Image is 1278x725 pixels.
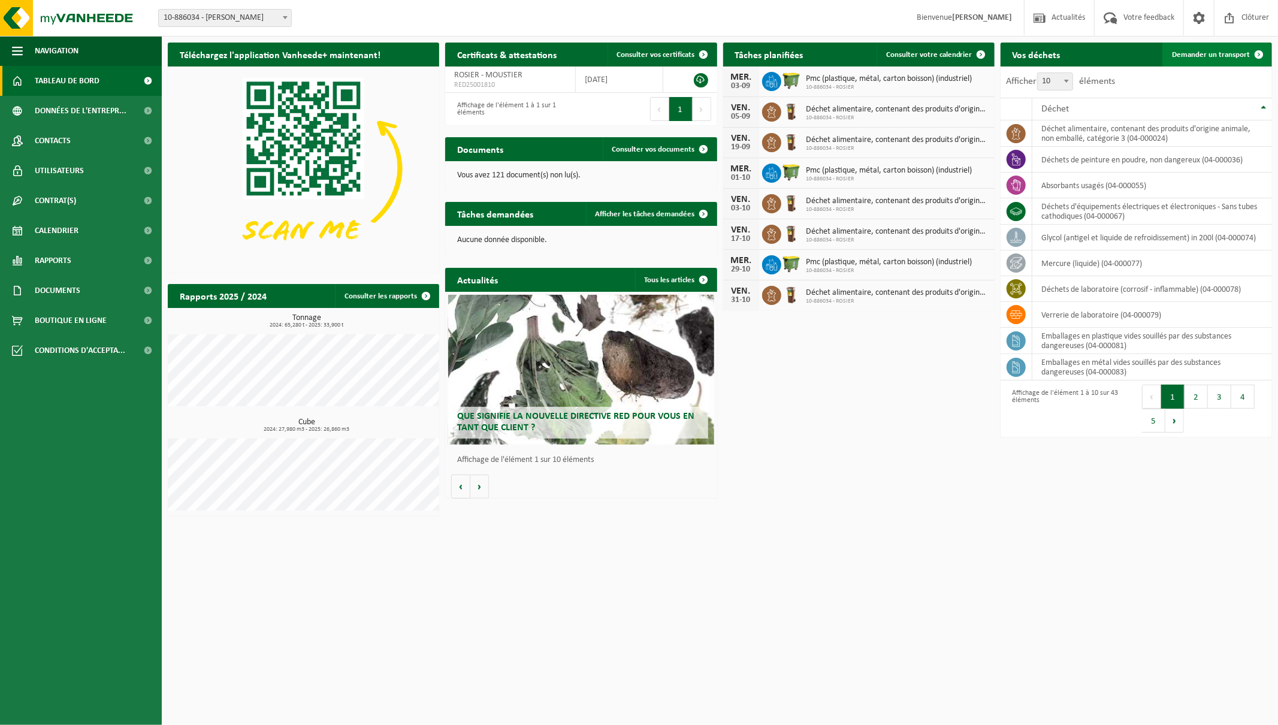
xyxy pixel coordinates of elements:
[781,192,802,213] img: WB-0140-HPE-BN-06
[174,322,439,328] span: 2024: 65,280 t - 2025: 33,900 t
[729,143,753,152] div: 19-09
[729,235,753,243] div: 17-10
[174,418,439,433] h3: Cube
[445,268,510,291] h2: Actualités
[35,186,76,216] span: Contrat(s)
[335,284,438,308] a: Consulter les rapports
[806,197,989,206] span: Déchet alimentaire, contenant des produits d'origine animale, non emballé, catég...
[729,225,753,235] div: VEN.
[1231,385,1255,409] button: 4
[1032,250,1272,276] td: mercure (liquide) (04-000077)
[729,286,753,296] div: VEN.
[168,43,392,66] h2: Téléchargez l'application Vanheede+ maintenant!
[1032,302,1272,328] td: verrerie de laboratoire (04-000079)
[806,176,972,183] span: 10-886034 - ROSIER
[781,70,802,90] img: WB-1100-HPE-GN-50
[729,174,753,182] div: 01-10
[723,43,815,66] h2: Tâches planifiées
[952,13,1012,22] strong: [PERSON_NAME]
[1032,328,1272,354] td: emballages en plastique vides souillés par des substances dangereuses (04-000081)
[457,171,705,180] p: Vous avez 121 document(s) non lu(s).
[35,336,125,365] span: Conditions d'accepta...
[669,97,693,121] button: 1
[1208,385,1231,409] button: 3
[806,237,989,244] span: 10-886034 - ROSIER
[35,276,80,306] span: Documents
[445,43,569,66] h2: Certificats & attestations
[650,97,669,121] button: Previous
[451,475,470,499] button: Vorige
[1185,385,1208,409] button: 2
[1142,385,1161,409] button: Previous
[35,126,71,156] span: Contacts
[1038,73,1073,90] span: 10
[781,162,802,182] img: WB-1100-HPE-GN-50
[457,456,711,464] p: Affichage de l'élément 1 sur 10 éléments
[35,246,71,276] span: Rapports
[603,137,716,161] a: Consulter vos documents
[729,296,753,304] div: 31-10
[451,96,575,122] div: Affichage de l'élément 1 à 1 sur 1 éléments
[729,113,753,121] div: 05-09
[586,202,716,226] a: Afficher les tâches demandées
[1032,354,1272,380] td: emballages en métal vides souillés par des substances dangereuses (04-000083)
[35,96,126,126] span: Données de l'entrepr...
[781,284,802,304] img: WB-0140-HPE-BN-06
[35,306,107,336] span: Boutique en ligne
[806,105,989,114] span: Déchet alimentaire, contenant des produits d'origine animale, non emballé, catég...
[1007,383,1131,434] div: Affichage de l'élément 1 à 10 sur 43 éléments
[806,206,989,213] span: 10-886034 - ROSIER
[617,51,695,59] span: Consulter vos certificats
[1032,147,1272,173] td: déchets de peinture en poudre, non dangereux (04-000036)
[806,288,989,298] span: Déchet alimentaire, contenant des produits d'origine animale, non emballé, catég...
[168,284,279,307] h2: Rapports 2025 / 2024
[729,82,753,90] div: 03-09
[35,156,84,186] span: Utilisateurs
[729,103,753,113] div: VEN.
[806,267,972,274] span: 10-886034 - ROSIER
[806,258,972,267] span: Pmc (plastique, métal, carton boisson) (industriel)
[729,265,753,274] div: 29-10
[1172,51,1250,59] span: Demander un transport
[806,227,989,237] span: Déchet alimentaire, contenant des produits d'origine animale, non emballé, catég...
[729,195,753,204] div: VEN.
[729,134,753,143] div: VEN.
[445,202,545,225] h2: Tâches demandées
[806,114,989,122] span: 10-886034 - ROSIER
[454,71,522,80] span: ROSIER - MOUSTIER
[806,145,989,152] span: 10-886034 - ROSIER
[608,43,716,67] a: Consulter vos certificats
[1041,104,1069,114] span: Déchet
[781,253,802,274] img: WB-1100-HPE-GN-50
[1162,43,1271,67] a: Demander un transport
[1032,198,1272,225] td: déchets d'équipements électriques et électroniques - Sans tubes cathodiques (04-000067)
[576,67,663,93] td: [DATE]
[877,43,993,67] a: Consulter votre calendrier
[457,236,705,244] p: Aucune donnée disponible.
[1142,409,1165,433] button: 5
[729,204,753,213] div: 03-10
[729,72,753,82] div: MER.
[781,101,802,121] img: WB-0140-HPE-BN-06
[174,314,439,328] h3: Tonnage
[886,51,972,59] span: Consulter votre calendrier
[1165,409,1184,433] button: Next
[596,210,695,218] span: Afficher les tâches demandées
[168,67,439,270] img: Download de VHEPlus App
[806,84,972,91] span: 10-886034 - ROSIER
[454,80,566,90] span: RED25001810
[159,10,291,26] span: 10-886034 - ROSIER - MOUSTIER
[635,268,716,292] a: Tous les articles
[612,146,695,153] span: Consulter vos documents
[781,223,802,243] img: WB-0140-HPE-BN-06
[174,427,439,433] span: 2024: 27,980 m3 - 2025: 26,860 m3
[35,216,78,246] span: Calendrier
[35,66,99,96] span: Tableau de bord
[729,164,753,174] div: MER.
[35,36,78,66] span: Navigation
[806,166,972,176] span: Pmc (plastique, métal, carton boisson) (industriel)
[1037,72,1074,90] span: 10
[445,137,515,161] h2: Documents
[1007,77,1116,86] label: Afficher éléments
[1032,120,1272,147] td: déchet alimentaire, contenant des produits d'origine animale, non emballé, catégorie 3 (04-000024)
